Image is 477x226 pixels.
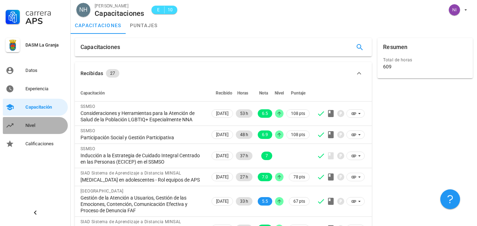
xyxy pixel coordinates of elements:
span: [DATE] [216,131,228,139]
div: Recibidas [81,69,103,77]
span: SSMSO [81,128,95,133]
div: avatar [449,4,460,16]
span: 27 h [240,173,248,181]
div: Capacitación [25,104,65,110]
a: Calificaciones [3,135,68,152]
div: APS [25,17,65,25]
th: Recibido [210,85,234,102]
span: 37 h [240,152,248,160]
div: Participación Social y Gestión Participativa [81,134,204,141]
a: Nivel [3,117,68,134]
div: Capacitaciones [95,10,144,17]
div: Inducción a la Estrategia de Cuidado Integral Centrado en las Personas (ECICEP) en el SSMSO [81,152,204,165]
div: Calificaciones [25,141,65,147]
span: 6.9 [262,130,268,139]
span: Puntaje [291,91,305,96]
span: 108 pts [291,110,305,117]
span: SIAD Sistema de Aprendizaje a Distancia MINSAL [81,219,181,224]
div: [MEDICAL_DATA] en adolescentes - Rol equipos de APS [81,177,204,183]
div: Capacitaciones [81,38,120,56]
span: Capacitación [81,91,105,96]
a: Experiencia [3,80,68,97]
th: Nota [254,85,274,102]
a: puntajes [126,17,162,34]
span: SSMSO [81,146,95,151]
span: 10 [167,6,173,13]
div: Resumen [383,38,407,56]
div: Total de horas [383,56,467,63]
span: [DATE] [216,110,228,117]
span: 5.5 [262,197,268,206]
span: 33 h [240,197,248,206]
div: [PERSON_NAME] [95,2,144,10]
span: NH [79,3,87,17]
div: Nivel [25,123,65,128]
span: Recibido [216,91,232,96]
span: 78 pts [293,173,305,181]
div: Consideraciones y Herramientas para la Atención de Salud de la Población LGBTIQ+ Especialmente NNA [81,110,204,123]
span: 7.0 [262,173,268,181]
th: Horas [234,85,254,102]
div: Datos [25,68,65,73]
a: Capacitación [3,99,68,116]
span: 48 h [240,130,248,139]
span: 7 [266,152,268,160]
th: Nivel [274,85,285,102]
span: [DATE] [216,152,228,160]
button: Recibidas 27 [75,62,372,85]
span: [DATE] [216,173,228,181]
span: Nivel [275,91,284,96]
div: Gestión de la Atención a Usuarios, Gestión de las Emociones, Contención, Comunicación Efectiva y ... [81,195,204,214]
span: [DATE] [216,197,228,205]
div: Carrera [25,8,65,17]
div: avatar [76,3,90,17]
span: [GEOGRAPHIC_DATA] [81,189,124,194]
th: Capacitación [75,85,210,102]
span: SSMSO [81,104,95,109]
span: 6.5 [262,109,268,118]
span: SIAD Sistema de Aprendizaje a Distancia MINSAL [81,171,181,176]
div: Experiencia [25,86,65,92]
span: 67 pts [293,198,305,205]
div: 609 [383,63,392,70]
span: E [156,6,161,13]
span: 27 [110,69,115,78]
a: capacitaciones [71,17,126,34]
a: Datos [3,62,68,79]
span: Horas [237,91,248,96]
span: 53 h [240,109,248,118]
th: Puntaje [285,85,311,102]
div: DASM La Granja [25,42,65,48]
span: 108 pts [291,131,305,138]
span: Nota [259,91,268,96]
